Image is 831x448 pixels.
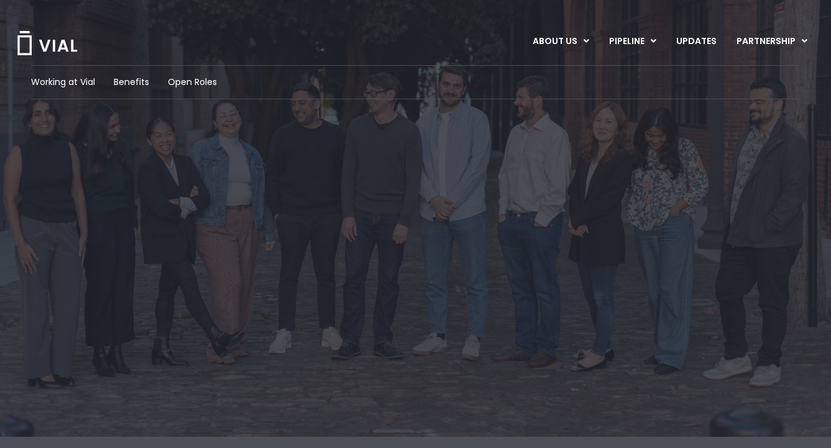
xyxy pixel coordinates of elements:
a: Open Roles [168,76,217,89]
a: PARTNERSHIPMenu Toggle [727,31,817,52]
a: PIPELINEMenu Toggle [599,31,666,52]
a: Benefits [114,76,149,89]
img: Vial Logo [16,31,78,55]
a: UPDATES [666,31,726,52]
a: ABOUT USMenu Toggle [523,31,599,52]
a: Working at Vial [31,76,95,89]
